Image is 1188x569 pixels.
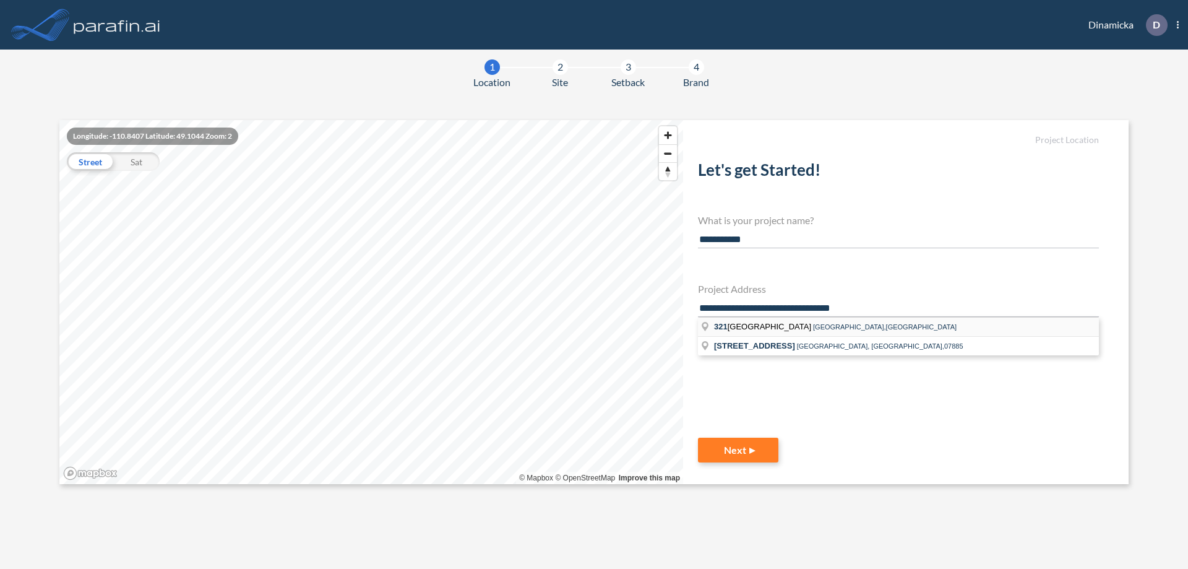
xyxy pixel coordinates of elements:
button: Zoom out [659,144,677,162]
span: Location [473,75,510,90]
a: Improve this map [619,474,680,482]
span: 321 [714,322,728,331]
button: Next [698,438,778,463]
div: 2 [553,59,568,75]
a: Mapbox homepage [63,466,118,480]
h2: Let's get Started! [698,160,1099,185]
a: Mapbox [519,474,553,482]
div: 4 [689,59,704,75]
div: Sat [113,152,160,171]
h4: Project Address [698,283,1099,295]
button: Zoom in [659,126,677,144]
span: Brand [683,75,709,90]
span: Reset bearing to north [659,163,677,180]
h4: What is your project name? [698,214,1099,226]
span: [GEOGRAPHIC_DATA], [GEOGRAPHIC_DATA],07885 [797,342,963,350]
span: [STREET_ADDRESS] [714,341,795,350]
span: Setback [611,75,645,90]
span: Site [552,75,568,90]
h5: Project Location [698,135,1099,146]
div: Dinamicka [1070,14,1179,36]
div: Longitude: -110.8407 Latitude: 49.1044 Zoom: 2 [67,128,238,145]
div: 1 [484,59,500,75]
img: logo [71,12,163,37]
div: 3 [621,59,636,75]
canvas: Map [59,120,683,484]
span: [GEOGRAPHIC_DATA] [714,322,813,331]
span: [GEOGRAPHIC_DATA],[GEOGRAPHIC_DATA] [813,323,957,331]
span: Zoom out [659,145,677,162]
div: Street [67,152,113,171]
a: OpenStreetMap [555,474,615,482]
button: Reset bearing to north [659,162,677,180]
p: D [1153,19,1160,30]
